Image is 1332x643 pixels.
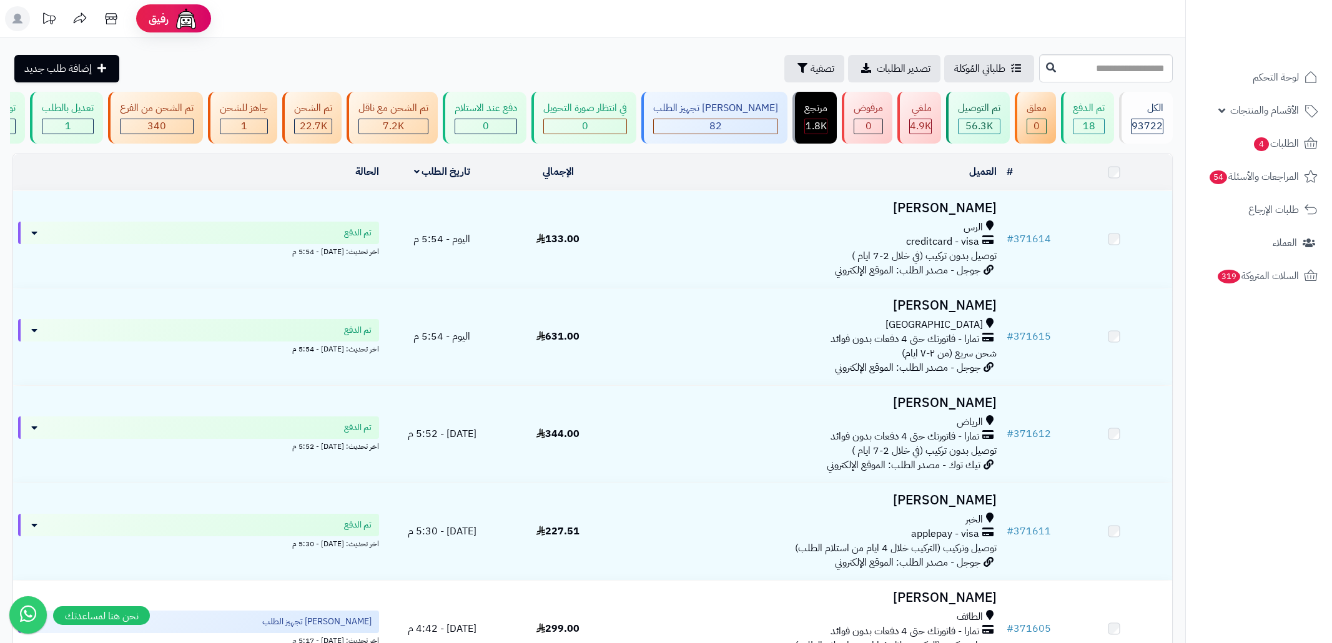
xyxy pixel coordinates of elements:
span: الخبر [965,513,983,527]
span: 54 [1210,170,1227,184]
div: دفع عند الاستلام [455,101,517,115]
h3: [PERSON_NAME] [621,493,997,508]
div: 22663 [295,119,332,134]
span: 1 [65,119,71,134]
a: تعديل بالطلب 1 [27,92,106,144]
span: creditcard - visa [906,235,979,249]
a: مرتجع 1.8K [790,92,839,144]
span: # [1007,524,1014,539]
span: 1.8K [806,119,827,134]
span: 18 [1083,119,1095,134]
span: [PERSON_NAME] تجهيز الطلب [262,616,372,628]
span: تم الدفع [344,227,372,239]
div: 1 [220,119,267,134]
div: مرفوض [854,101,883,115]
span: 22.7K [300,119,327,134]
a: طلباتي المُوكلة [944,55,1034,82]
div: ملغي [909,101,932,115]
a: جاهز للشحن 1 [205,92,280,144]
a: معلق 0 [1012,92,1058,144]
span: تم الدفع [344,519,372,531]
span: شحن سريع (من ٢-٧ ايام) [902,346,997,361]
a: المراجعات والأسئلة54 [1193,162,1325,192]
span: تم الدفع [344,421,372,434]
a: [PERSON_NAME] تجهيز الطلب 82 [639,92,790,144]
div: اخر تحديث: [DATE] - 5:54 م [18,244,379,257]
a: في انتظار صورة التحويل 0 [529,92,639,144]
div: تم الشحن من الفرع [120,101,194,115]
a: #371605 [1007,621,1051,636]
a: #371611 [1007,524,1051,539]
span: طلباتي المُوكلة [954,61,1005,76]
span: الطائف [957,610,983,624]
span: [GEOGRAPHIC_DATA] [886,318,983,332]
div: اخر تحديث: [DATE] - 5:30 م [18,536,379,549]
a: ملغي 4.9K [895,92,944,144]
span: تمارا - فاتورتك حتى 4 دفعات بدون فوائد [831,624,979,639]
span: توصيل بدون تركيب (في خلال 2-7 ايام ) [852,443,997,458]
div: مرتجع [804,101,827,115]
div: تم الشحن [294,101,332,115]
span: اليوم - 5:54 م [413,232,470,247]
span: 319 [1218,270,1240,283]
span: الطلبات [1253,135,1299,152]
span: جوجل - مصدر الطلب: الموقع الإلكتروني [835,360,980,375]
a: تم الدفع 18 [1058,92,1117,144]
h3: [PERSON_NAME] [621,201,997,215]
span: # [1007,621,1014,636]
span: الرس [964,220,983,235]
a: تم التوصيل 56.3K [944,92,1012,144]
div: تم الدفع [1073,101,1105,115]
button: تصفية [784,55,844,82]
div: تم التوصيل [958,101,1000,115]
span: تصدير الطلبات [877,61,930,76]
a: إضافة طلب جديد [14,55,119,82]
a: طلبات الإرجاع [1193,195,1325,225]
span: 0 [866,119,872,134]
span: تم الدفع [344,324,372,336]
span: # [1007,426,1014,441]
span: المراجعات والأسئلة [1208,168,1299,185]
span: تصفية [811,61,834,76]
span: السلات المتروكة [1216,267,1299,285]
span: 93722 [1132,119,1163,134]
h3: [PERSON_NAME] [621,298,997,313]
span: جوجل - مصدر الطلب: الموقع الإلكتروني [835,555,980,570]
a: تاريخ الطلب [414,164,471,179]
a: الكل93722 [1117,92,1175,144]
div: [PERSON_NAME] تجهيز الطلب [653,101,778,115]
a: تصدير الطلبات [848,55,940,82]
div: 0 [544,119,626,134]
span: العملاء [1273,234,1297,252]
img: ai-face.png [174,6,199,31]
span: 227.51 [536,524,580,539]
a: تم الشحن 22.7K [280,92,344,144]
div: 7223 [359,119,428,134]
div: الكل [1131,101,1163,115]
span: 0 [483,119,489,134]
span: الأقسام والمنتجات [1230,102,1299,119]
div: 0 [455,119,516,134]
div: 340 [121,119,193,134]
span: جوجل - مصدر الطلب: الموقع الإلكتروني [835,263,980,278]
a: دفع عند الاستلام 0 [440,92,529,144]
a: #371612 [1007,426,1051,441]
span: 56.3K [965,119,993,134]
span: 340 [147,119,166,134]
span: [DATE] - 5:30 م [408,524,476,539]
span: 82 [709,119,722,134]
span: 0 [1034,119,1040,134]
span: 4 [1254,137,1269,151]
img: logo-2.png [1247,35,1320,61]
a: العميل [969,164,997,179]
div: في انتظار صورة التحويل [543,101,627,115]
span: تمارا - فاتورتك حتى 4 دفعات بدون فوائد [831,332,979,346]
div: تم الشحن مع ناقل [358,101,428,115]
span: 299.00 [536,621,580,636]
a: الحالة [355,164,379,179]
div: معلق [1027,101,1047,115]
span: 1 [241,119,247,134]
span: تيك توك - مصدر الطلب: الموقع الإلكتروني [827,458,980,473]
a: تم الشحن من الفرع 340 [106,92,205,144]
span: 0 [582,119,588,134]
